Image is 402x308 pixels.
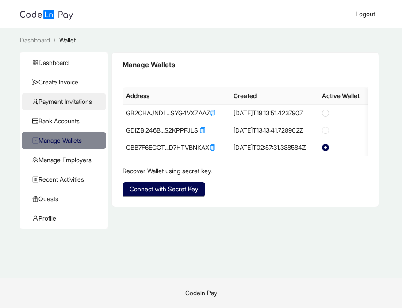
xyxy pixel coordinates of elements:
[32,132,99,149] span: Manage Wallets
[32,190,99,208] span: Quests
[123,59,368,70] div: Manage Wallets
[318,87,368,105] th: Active Wallet
[32,176,38,183] span: profile
[20,36,50,44] span: Dashboard
[123,87,230,105] th: Address
[123,105,230,122] td: GB2CHAJNDL...SYG4VXZAA7
[356,10,375,18] span: Logout
[32,157,38,163] span: team
[32,60,38,66] span: appstore
[32,99,38,105] span: user-add
[59,36,76,44] span: Wallet
[230,139,318,156] td: [DATE]T02:57:31.338584Z
[32,79,38,85] span: send
[123,139,230,156] td: GBB7F6EGCT...D7HTVBNKAX
[32,151,99,169] span: Manage Employers
[32,215,38,221] span: user
[54,36,56,44] span: /
[32,54,99,72] span: Dashboard
[123,182,205,196] button: Connect with Secret Key
[230,122,318,139] td: [DATE]T13:13:41.728902Z
[32,137,38,144] span: wallet
[230,105,318,122] td: [DATE]T19:13:51.423790Z
[32,171,99,188] span: Recent Activities
[32,196,38,202] span: gift
[210,110,216,116] span: copy
[123,122,230,139] td: GDIZBI246B...S2KPPFJLSI
[20,10,73,20] img: logo
[130,184,198,194] span: Connect with Secret Key
[209,144,215,151] span: copy
[230,87,318,105] th: Created
[32,118,38,124] span: credit-card
[32,209,99,227] span: Profile
[199,127,206,133] span: copy
[32,112,99,130] span: Bank Accounts
[32,93,99,110] span: Payment Invitations
[123,166,368,176] p: Recover Wallet using secret key.
[32,73,99,91] span: Create Invoice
